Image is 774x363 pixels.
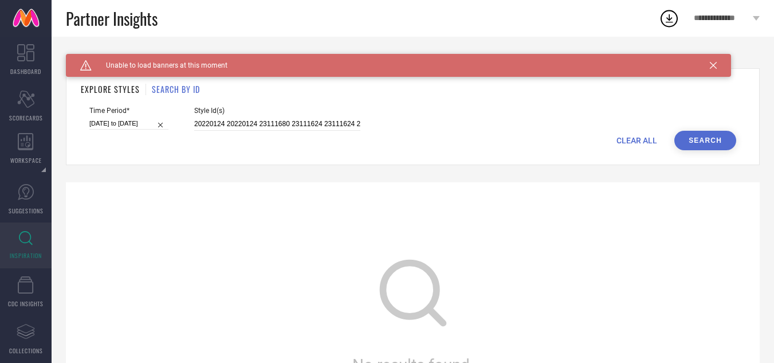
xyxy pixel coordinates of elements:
[66,7,158,30] span: Partner Insights
[194,118,360,131] input: Enter comma separated style ids e.g. 12345, 67890
[9,114,43,122] span: SCORECARDS
[9,346,43,355] span: COLLECTIONS
[10,251,42,260] span: INSPIRATION
[674,131,736,150] button: Search
[81,83,140,95] h1: EXPLORE STYLES
[66,54,760,63] div: Back TO Dashboard
[89,107,168,115] span: Time Period*
[8,299,44,308] span: CDC INSIGHTS
[92,61,227,69] span: Unable to load banners at this moment
[9,206,44,215] span: SUGGESTIONS
[10,67,41,76] span: DASHBOARD
[194,107,360,115] span: Style Id(s)
[89,118,168,130] input: Select time period
[10,156,42,165] span: WORKSPACE
[659,8,679,29] div: Open download list
[616,136,657,145] span: CLEAR ALL
[152,83,200,95] h1: SEARCH BY ID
